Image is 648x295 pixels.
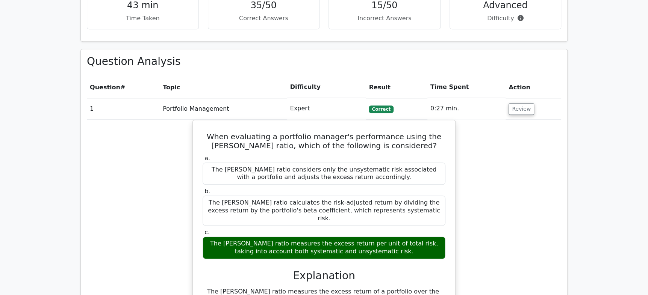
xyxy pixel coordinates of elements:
[90,84,120,91] span: Question
[214,14,313,23] p: Correct Answers
[87,55,561,68] h3: Question Analysis
[366,77,427,98] th: Result
[202,132,446,150] h5: When evaluating a portfolio manager's performance using the [PERSON_NAME] ratio, which of the fol...
[87,98,160,119] td: 1
[203,196,445,226] div: The [PERSON_NAME] ratio calculates the risk-adjusted return by dividing the excess return by the ...
[203,163,445,185] div: The [PERSON_NAME] ratio considers only the unsystematic risk associated with a portfolio and adju...
[93,14,192,23] p: Time Taken
[427,77,506,98] th: Time Spent
[509,103,534,115] button: Review
[506,77,561,98] th: Action
[87,77,160,98] th: #
[203,236,445,259] div: The [PERSON_NAME] ratio measures the excess return per unit of total risk, taking into account bo...
[456,14,555,23] p: Difficulty
[427,98,506,119] td: 0:27 min.
[204,155,210,162] span: a.
[204,188,210,195] span: b.
[204,229,210,236] span: c.
[335,14,434,23] p: Incorrect Answers
[207,269,441,282] h3: Explanation
[287,98,366,119] td: Expert
[160,77,287,98] th: Topic
[287,77,366,98] th: Difficulty
[369,105,393,113] span: Correct
[160,98,287,119] td: Portfolio Management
